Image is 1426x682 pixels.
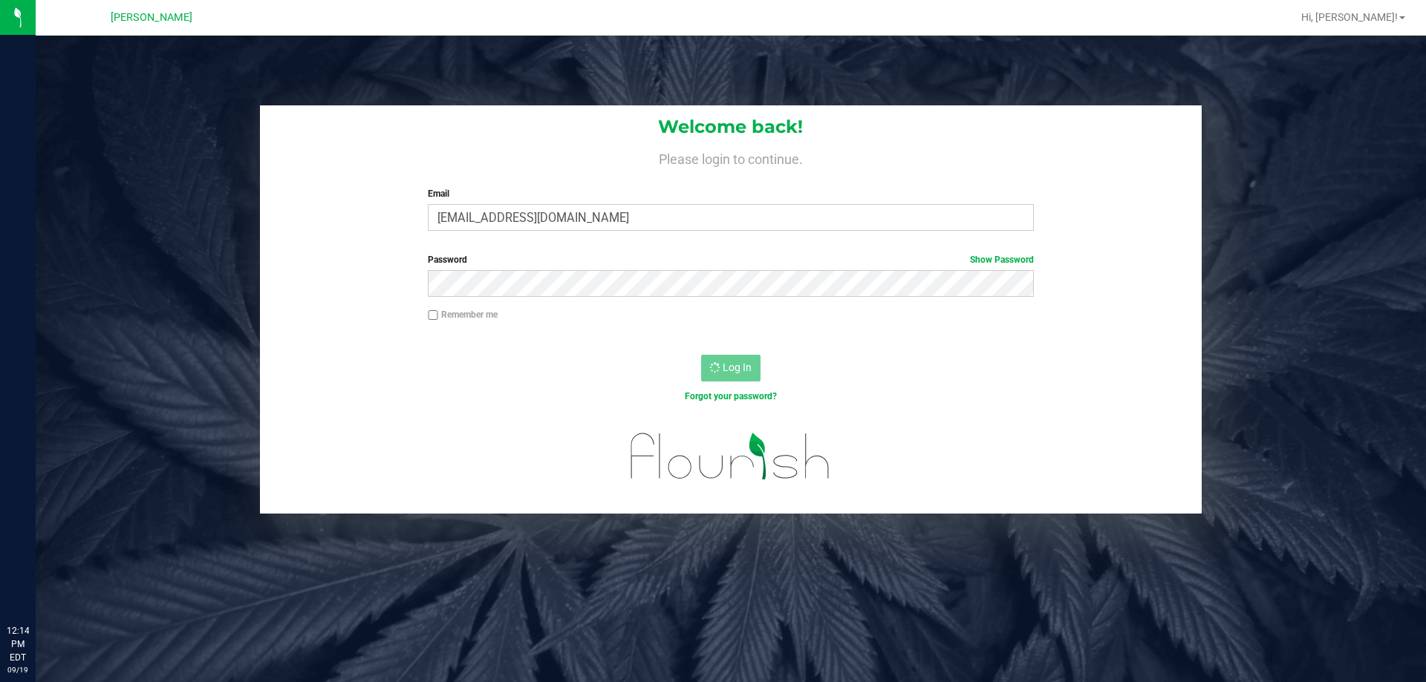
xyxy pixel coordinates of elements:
[613,419,848,494] img: flourish_logo.svg
[428,308,498,321] label: Remember me
[701,355,761,381] button: Log In
[428,255,467,265] span: Password
[970,255,1034,265] a: Show Password
[111,11,192,24] span: [PERSON_NAME]
[723,361,752,373] span: Log In
[260,117,1202,137] h1: Welcome back!
[7,664,29,675] p: 09/19
[428,187,1033,200] label: Email
[685,391,777,401] a: Forgot your password?
[1301,11,1398,23] span: Hi, [PERSON_NAME]!
[7,624,29,664] p: 12:14 PM EDT
[260,148,1202,166] h4: Please login to continue.
[428,310,438,321] input: Remember me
